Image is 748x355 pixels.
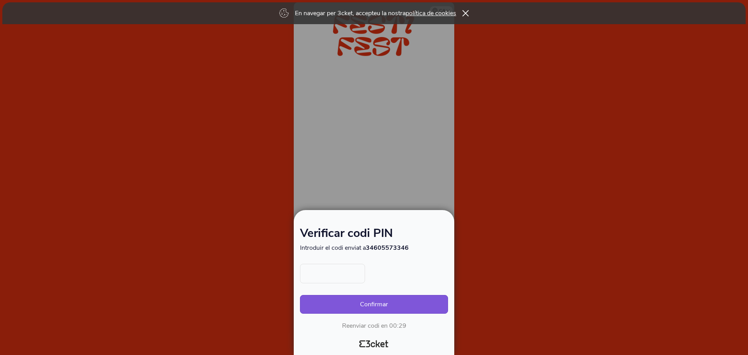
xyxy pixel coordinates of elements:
[300,295,448,314] button: Confirmar
[406,9,456,18] a: política de cookies
[300,228,448,244] h1: Verificar codi PIN
[300,244,448,252] p: Introduir el codi enviat a
[295,9,456,18] p: En navegar per 3cket, accepteu la nostra
[389,321,406,330] div: 00:29
[366,244,409,252] strong: 34605573346
[342,321,388,330] span: Reenviar codi en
